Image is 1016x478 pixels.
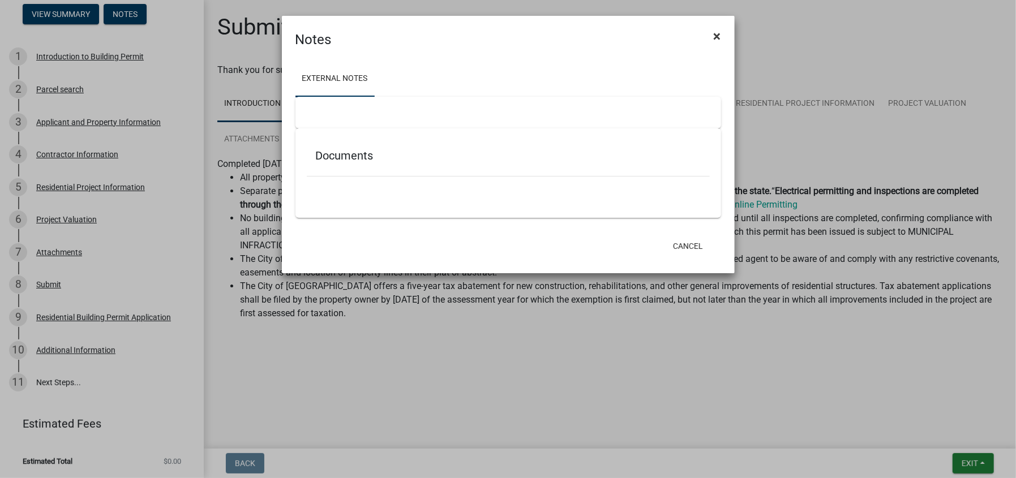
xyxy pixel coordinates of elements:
[295,29,332,50] h4: Notes
[295,61,375,97] a: External Notes
[705,20,730,52] button: Close
[664,236,712,256] button: Cancel
[316,149,701,162] h5: Documents
[714,28,721,44] span: ×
